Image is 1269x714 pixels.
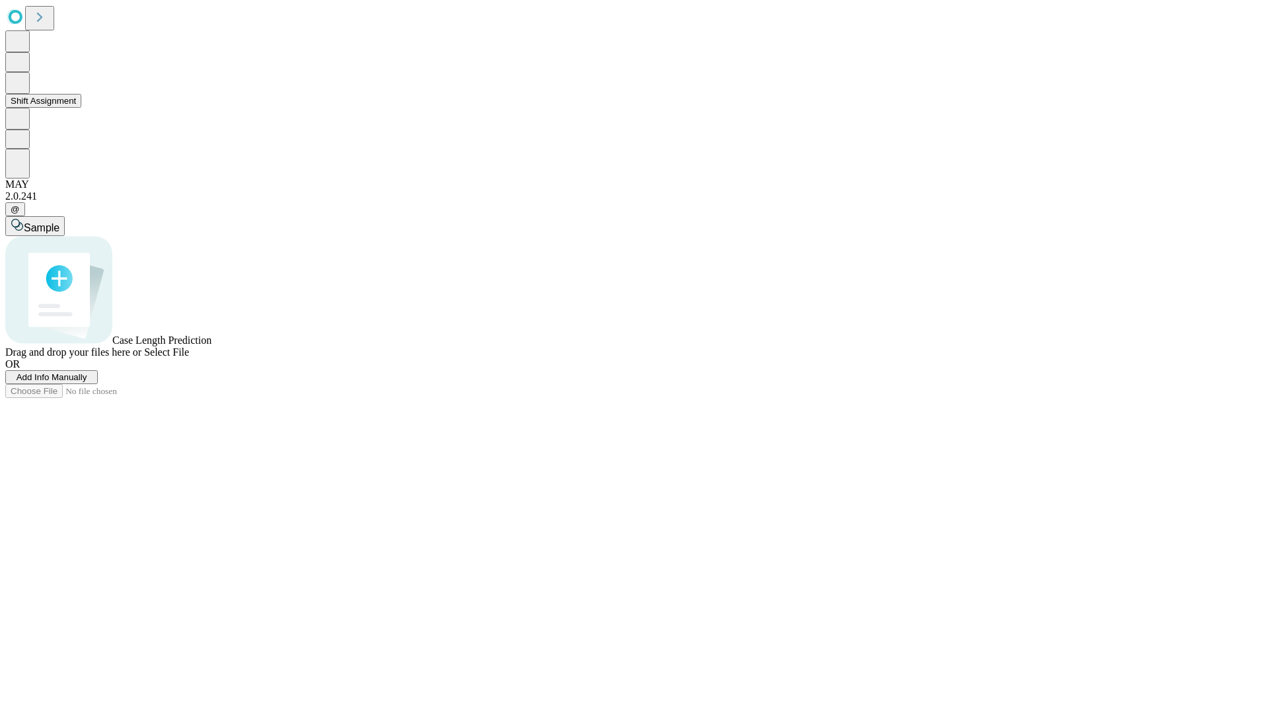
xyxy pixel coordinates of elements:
[5,190,1264,202] div: 2.0.241
[11,204,20,214] span: @
[144,346,189,358] span: Select File
[5,178,1264,190] div: MAY
[5,358,20,370] span: OR
[5,370,98,384] button: Add Info Manually
[112,335,211,346] span: Case Length Prediction
[24,222,59,233] span: Sample
[17,372,87,382] span: Add Info Manually
[5,202,25,216] button: @
[5,346,141,358] span: Drag and drop your files here or
[5,94,81,108] button: Shift Assignment
[5,216,65,236] button: Sample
